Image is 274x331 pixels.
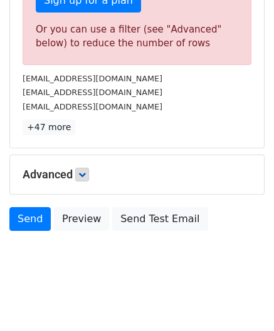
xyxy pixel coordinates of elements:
small: [EMAIL_ADDRESS][DOMAIN_NAME] [23,88,162,97]
div: Or you can use a filter (see "Advanced" below) to reduce the number of rows [36,23,238,51]
a: Send Test Email [112,207,208,231]
small: [EMAIL_ADDRESS][DOMAIN_NAME] [23,74,162,83]
h5: Advanced [23,168,251,181]
small: [EMAIL_ADDRESS][DOMAIN_NAME] [23,102,162,111]
a: +47 more [23,120,75,135]
a: Send [9,207,51,231]
iframe: Chat Widget [211,271,274,331]
a: Preview [54,207,109,231]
